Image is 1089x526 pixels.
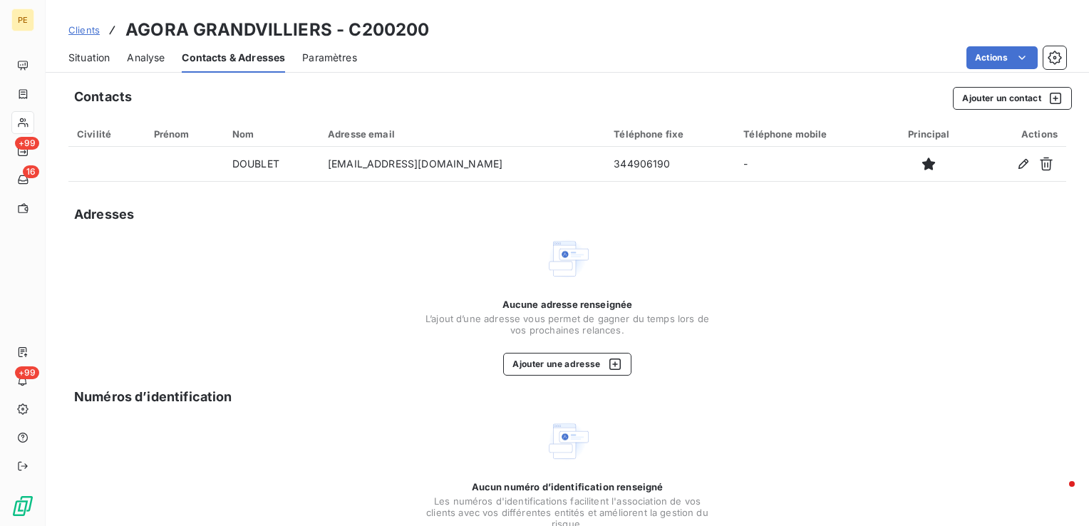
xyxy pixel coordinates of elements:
[605,147,735,181] td: 344906190
[328,128,597,140] div: Adresse email
[953,87,1072,110] button: Ajouter un contact
[11,495,34,517] img: Logo LeanPay
[68,51,110,65] span: Situation
[125,17,429,43] h3: AGORA GRANDVILLIERS - C200200
[614,128,726,140] div: Téléphone fixe
[319,147,605,181] td: [EMAIL_ADDRESS][DOMAIN_NAME]
[11,9,34,31] div: PE
[127,51,165,65] span: Analyse
[74,87,132,107] h5: Contacts
[74,387,232,407] h5: Numéros d’identification
[23,165,39,178] span: 16
[735,147,885,181] td: -
[302,51,357,65] span: Paramètres
[77,128,137,140] div: Civilité
[232,128,311,140] div: Nom
[224,147,319,181] td: DOUBLET
[981,128,1058,140] div: Actions
[502,299,633,310] span: Aucune adresse renseignée
[966,46,1038,69] button: Actions
[11,140,33,163] a: +99
[503,353,631,376] button: Ajouter une adresse
[894,128,964,140] div: Principal
[15,366,39,379] span: +99
[74,205,134,225] h5: Adresses
[15,137,39,150] span: +99
[472,481,664,493] span: Aucun numéro d’identification renseigné
[743,128,877,140] div: Téléphone mobile
[182,51,285,65] span: Contacts & Adresses
[68,24,100,36] span: Clients
[154,128,215,140] div: Prénom
[544,236,590,282] img: Empty state
[544,418,590,464] img: Empty state
[425,313,710,336] span: L’ajout d’une adresse vous permet de gagner du temps lors de vos prochaines relances.
[11,168,33,191] a: 16
[68,23,100,37] a: Clients
[1041,478,1075,512] iframe: Intercom live chat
